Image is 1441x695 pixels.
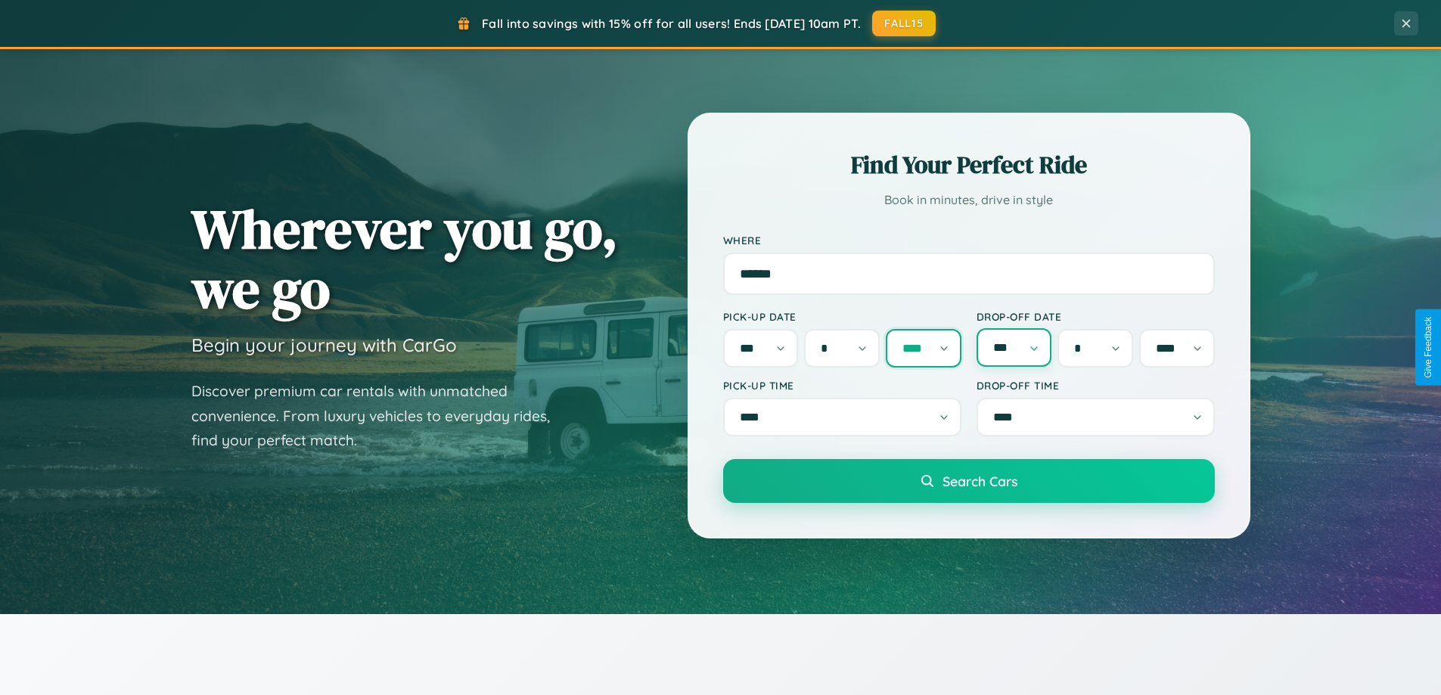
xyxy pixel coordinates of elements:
h2: Find Your Perfect Ride [723,148,1215,182]
button: FALL15 [872,11,936,36]
span: Fall into savings with 15% off for all users! Ends [DATE] 10am PT. [482,16,861,31]
div: Give Feedback [1423,317,1433,378]
h1: Wherever you go, we go [191,199,618,318]
span: Search Cars [943,473,1017,489]
h3: Begin your journey with CarGo [191,334,457,356]
label: Pick-up Time [723,379,961,392]
button: Search Cars [723,459,1215,503]
label: Drop-off Time [977,379,1215,392]
label: Pick-up Date [723,310,961,323]
p: Discover premium car rentals with unmatched convenience. From luxury vehicles to everyday rides, ... [191,379,570,453]
label: Where [723,234,1215,247]
label: Drop-off Date [977,310,1215,323]
p: Book in minutes, drive in style [723,189,1215,211]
